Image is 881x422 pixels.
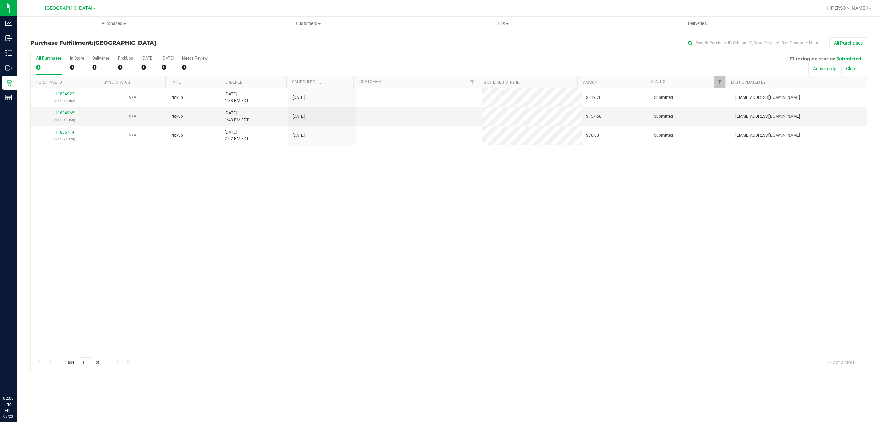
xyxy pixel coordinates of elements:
[129,132,136,139] button: N/A
[211,17,405,31] a: Customers
[141,56,153,61] div: [DATE]
[405,17,600,31] a: Tills
[808,63,840,74] button: Active only
[5,64,12,71] inline-svg: Outbound
[654,113,673,120] span: Submitted
[823,5,868,11] span: Hi, [PERSON_NAME]!
[735,94,800,101] span: [EMAIL_ADDRESS][DOMAIN_NAME]
[406,21,599,27] span: Tills
[829,37,867,49] button: All Purchases
[293,113,305,120] span: [DATE]
[129,114,136,119] span: Not Applicable
[20,366,29,374] iframe: Resource center unread badge
[586,132,599,139] span: $70.00
[141,63,153,71] div: 0
[17,21,211,27] span: Purchases
[3,414,13,419] p: 08/23
[225,110,249,123] span: [DATE] 1:43 PM EDT
[30,40,309,46] h3: Purchase Fulfillment:
[92,63,110,71] div: 0
[685,38,822,48] input: Search Purchase ID, Original ID, State Registry ID or Customer Name...
[225,129,249,142] span: [DATE] 2:02 PM EDT
[841,63,861,74] button: Clear
[104,80,130,85] a: Sync Status
[484,80,520,85] a: State Registry ID
[182,56,208,61] div: Needs Review
[118,63,133,71] div: 0
[583,80,600,85] a: Amount
[359,79,381,84] a: Customer
[292,80,323,84] a: Scheduled
[92,56,110,61] div: Deliveries
[654,132,673,139] span: Submitted
[79,357,91,368] input: 1
[467,76,478,88] a: Filter
[5,50,12,56] inline-svg: Inventory
[17,17,211,31] a: Purchases
[731,80,766,85] a: Last Updated By
[55,111,74,115] a: 11834965
[35,117,94,123] p: (316815050)
[790,56,835,61] span: Filtering on status:
[654,94,673,101] span: Submitted
[129,113,136,120] button: N/A
[129,94,136,101] button: N/A
[225,80,243,85] a: Ordered
[70,63,84,71] div: 0
[36,80,62,85] a: Purchase ID
[93,40,156,46] span: [GEOGRAPHIC_DATA]
[821,357,860,368] span: 1 - 3 of 3 items
[162,63,174,71] div: 0
[129,133,136,138] span: Not Applicable
[5,79,12,86] inline-svg: Retail
[118,56,133,61] div: PickUps
[586,113,602,120] span: $157.50
[35,136,94,142] p: (316821020)
[3,395,13,414] p: 02:08 PM EDT
[5,20,12,27] inline-svg: Analytics
[36,56,62,61] div: All Purchases
[225,91,249,104] span: [DATE] 1:38 PM EDT
[600,17,795,31] a: Deliveries
[55,92,74,96] a: 11834922
[7,367,28,388] iframe: Resource center
[211,21,405,27] span: Customers
[171,80,181,85] a: Type
[5,35,12,42] inline-svg: Inbound
[735,113,800,120] span: [EMAIL_ADDRESS][DOMAIN_NAME]
[650,79,665,84] a: Status
[182,63,208,71] div: 0
[162,56,174,61] div: [DATE]
[170,132,183,139] span: Pickup
[293,132,305,139] span: [DATE]
[36,63,62,71] div: 0
[586,94,602,101] span: $119.70
[70,56,84,61] div: In Store
[129,95,136,100] span: Not Applicable
[170,94,183,101] span: Pickup
[59,357,108,368] span: Page of 1
[679,21,716,27] span: Deliveries
[293,94,305,101] span: [DATE]
[714,76,725,88] a: Filter
[5,94,12,101] inline-svg: Reports
[735,132,800,139] span: [EMAIL_ADDRESS][DOMAIN_NAME]
[55,130,74,135] a: 11835114
[836,56,861,61] span: Submitted
[35,97,94,104] p: (316814952)
[45,5,92,11] span: [GEOGRAPHIC_DATA]
[170,113,183,120] span: Pickup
